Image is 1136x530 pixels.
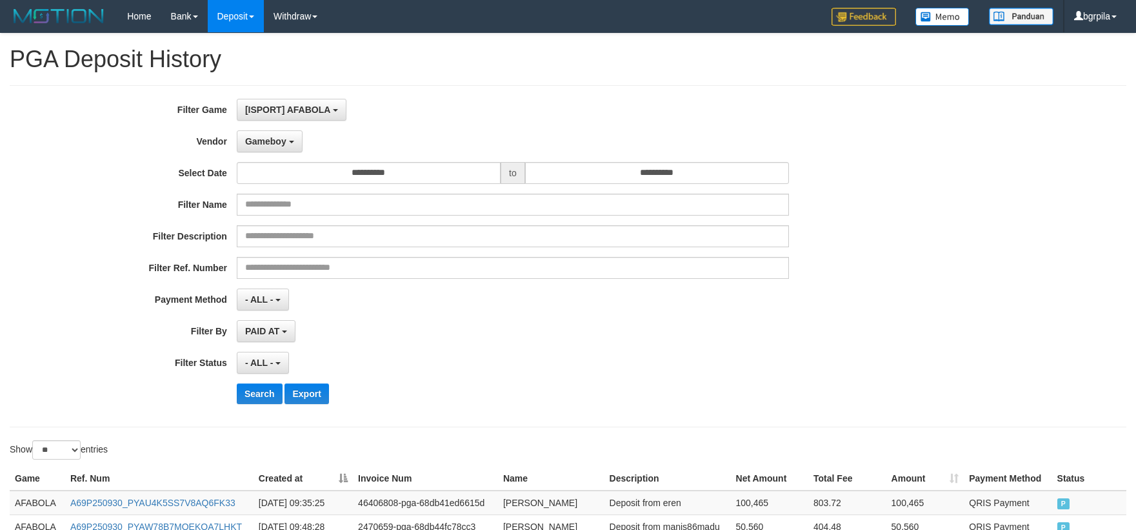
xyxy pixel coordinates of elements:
img: MOTION_logo.png [10,6,108,26]
td: [DATE] 09:35:25 [254,491,353,515]
button: - ALL - [237,352,289,374]
th: Net Amount [731,467,809,491]
th: Description [604,467,731,491]
th: Status [1052,467,1126,491]
th: Ref. Num [65,467,254,491]
th: Name [498,467,604,491]
span: [ISPORT] AFABOLA [245,105,330,115]
button: Search [237,383,283,404]
td: 100,465 [731,491,809,515]
th: Game [10,467,65,491]
img: Button%20Memo.svg [915,8,970,26]
th: Total Fee [808,467,886,491]
button: Gameboy [237,130,303,152]
th: Amount: activate to sort column ascending [886,467,964,491]
td: QRIS Payment [964,491,1051,515]
td: 100,465 [886,491,964,515]
button: Export [284,383,328,404]
span: PAID [1057,498,1070,509]
td: [PERSON_NAME] [498,491,604,515]
h1: PGA Deposit History [10,46,1126,72]
span: to [501,162,525,184]
span: Gameboy [245,136,286,147]
th: Created at: activate to sort column descending [254,467,353,491]
span: - ALL - [245,294,274,305]
td: 46406808-pga-68db41ed6615d [353,491,498,515]
span: - ALL - [245,358,274,368]
select: Showentries [32,440,81,460]
td: Deposit from eren [604,491,731,515]
img: panduan.png [989,8,1053,25]
span: PAID AT [245,326,279,336]
th: Invoice Num [353,467,498,491]
label: Show entries [10,440,108,460]
td: 803.72 [808,491,886,515]
img: Feedback.jpg [832,8,896,26]
a: A69P250930_PYAU4K5SS7V8AQ6FK33 [70,498,235,508]
button: - ALL - [237,289,289,311]
th: Payment Method [964,467,1051,491]
button: [ISPORT] AFABOLA [237,99,346,121]
button: PAID AT [237,320,295,342]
